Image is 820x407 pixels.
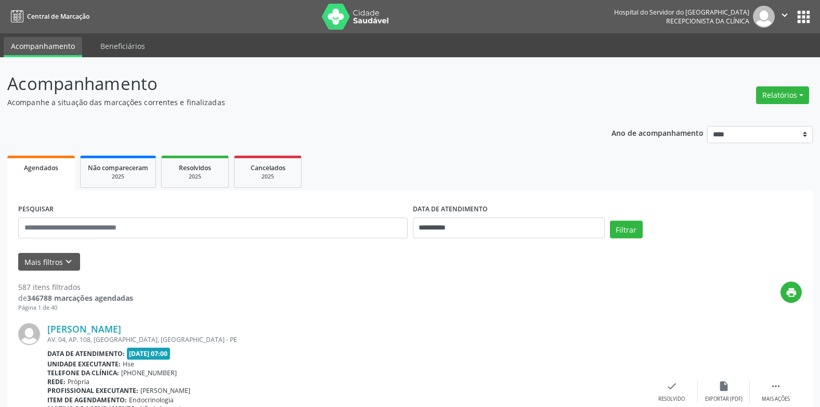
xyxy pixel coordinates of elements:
div: 2025 [88,173,148,181]
span: Hse [123,360,134,368]
p: Acompanhamento [7,71,571,97]
span: [DATE] 07:00 [127,348,171,360]
a: [PERSON_NAME] [47,323,121,335]
div: Hospital do Servidor do [GEOGRAPHIC_DATA] [614,8,749,17]
b: Telefone da clínica: [47,368,119,377]
p: Ano de acompanhamento [611,126,704,139]
p: Acompanhe a situação das marcações correntes e finalizadas [7,97,571,108]
button:  [775,6,795,28]
div: Mais ações [762,396,790,403]
b: Item de agendamento: [47,396,127,404]
div: Resolvido [658,396,685,403]
b: Profissional executante: [47,386,138,395]
div: AV. 04, AP. 108, [GEOGRAPHIC_DATA], [GEOGRAPHIC_DATA] - PE [47,335,646,344]
label: DATA DE ATENDIMENTO [413,201,488,218]
strong: 346788 marcações agendadas [27,293,133,303]
span: [PHONE_NUMBER] [121,368,177,377]
a: Central de Marcação [7,8,89,25]
i: keyboard_arrow_down [63,256,74,268]
img: img [18,323,40,345]
div: Página 1 de 40 [18,303,133,312]
span: [PERSON_NAME] [140,386,190,395]
span: Não compareceram [88,163,148,172]
i:  [770,380,782,392]
i: print [786,287,797,298]
button: print [780,282,802,303]
span: Resolvidos [179,163,211,172]
label: PESQUISAR [18,201,54,218]
b: Data de atendimento: [47,349,125,358]
span: Endocrinologia [129,396,174,404]
div: de [18,292,133,303]
button: Mais filtroskeyboard_arrow_down [18,253,80,271]
span: Recepcionista da clínica [666,17,749,26]
b: Rede: [47,377,66,386]
div: Exportar (PDF) [705,396,743,403]
i:  [779,9,790,21]
a: Acompanhamento [4,37,82,57]
div: 2025 [242,173,294,181]
button: Filtrar [610,221,643,238]
img: img [753,6,775,28]
div: 587 itens filtrados [18,282,133,292]
button: Relatórios [756,86,809,104]
b: Unidade executante: [47,360,121,368]
a: Beneficiários [93,37,152,55]
span: Agendados [24,163,58,172]
i: check [666,380,678,392]
button: apps [795,8,813,26]
span: Cancelados [251,163,285,172]
div: 2025 [169,173,221,181]
span: Central de Marcação [27,12,89,21]
span: Própria [68,377,89,386]
i: insert_drive_file [718,380,730,392]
